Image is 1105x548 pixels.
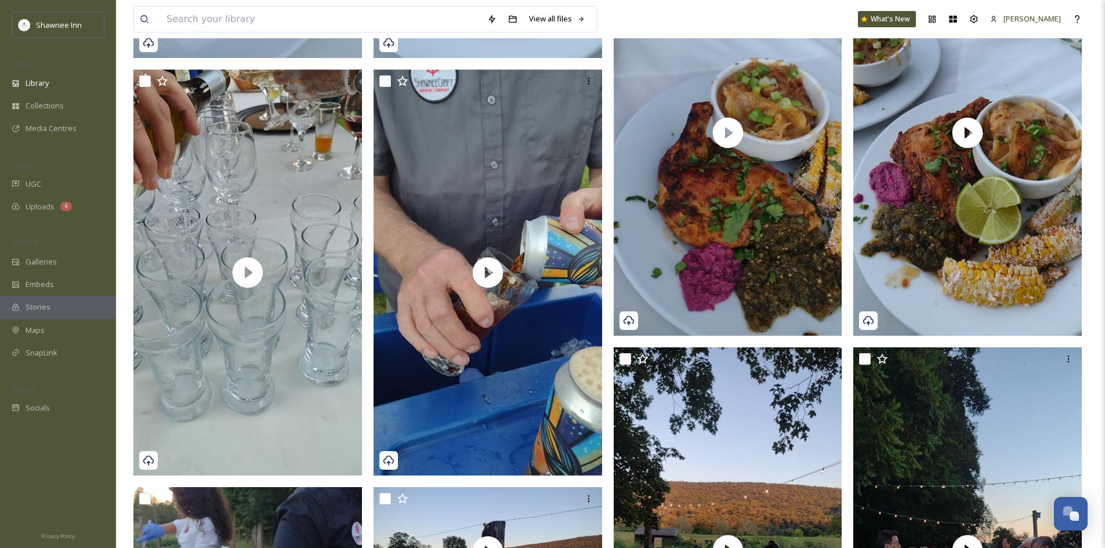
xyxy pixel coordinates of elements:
[60,202,72,211] div: 4
[26,123,77,134] span: Media Centres
[26,347,57,358] span: SnapLink
[161,6,481,32] input: Search your library
[41,528,75,542] a: Privacy Policy
[26,302,50,313] span: Stories
[41,532,75,540] span: Privacy Policy
[26,179,41,190] span: UGC
[26,201,55,212] span: Uploads
[26,256,57,267] span: Galleries
[19,19,30,31] img: shawnee-300x300.jpg
[36,20,82,30] span: Shawnee Inn
[26,78,49,89] span: Library
[858,11,916,27] a: What's New
[12,238,38,247] span: WIDGETS
[12,384,35,393] span: SOCIALS
[12,60,32,68] span: MEDIA
[26,402,50,413] span: Socials
[26,100,64,111] span: Collections
[133,70,362,476] img: thumbnail
[374,70,602,476] img: thumbnail
[1054,497,1088,531] button: Open Chat
[523,8,591,30] a: View all files
[12,161,37,169] span: COLLECT
[1003,13,1061,24] span: [PERSON_NAME]
[984,8,1067,30] a: [PERSON_NAME]
[26,325,45,336] span: Maps
[26,279,54,290] span: Embeds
